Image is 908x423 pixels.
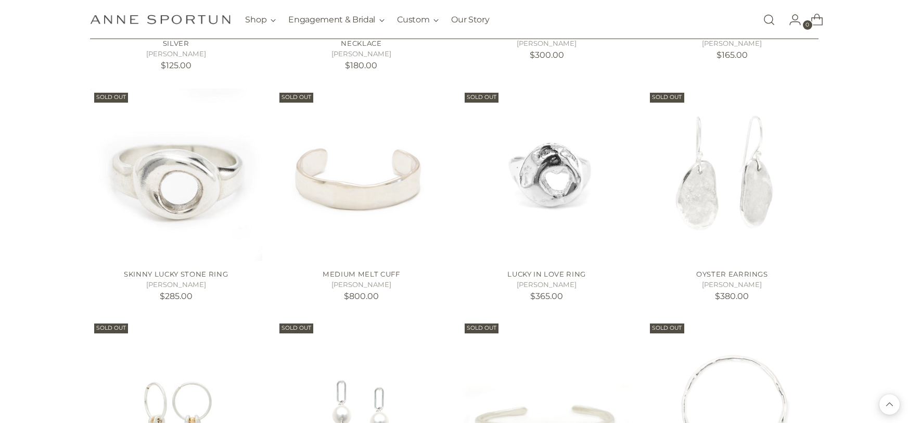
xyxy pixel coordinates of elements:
a: Skinny Lucky Stone Ring [124,270,228,278]
span: $285.00 [160,291,193,301]
a: Open search modal [759,9,779,30]
a: Lucky in Love Ring [461,89,633,261]
button: Back to top [879,394,900,415]
a: Anne Sportun Fine Jewellery [90,15,231,24]
button: Shop [246,8,276,31]
span: 0 [803,20,812,30]
span: $800.00 [344,291,379,301]
a: Skinny Lucky Stone Ring [90,89,262,261]
span: $125.00 [161,60,191,70]
a: Lucky in Love Ring [507,270,586,278]
h5: [PERSON_NAME] [461,280,633,290]
h5: [PERSON_NAME] [90,49,262,59]
button: Engagement & Bridal [288,8,385,31]
h5: [PERSON_NAME] [275,280,447,290]
h5: [PERSON_NAME] [646,280,818,290]
span: $165.00 [717,50,748,60]
span: $380.00 [715,291,749,301]
a: Oyster Earrings [696,270,768,278]
h5: [PERSON_NAME] [646,39,818,49]
button: Custom [397,8,439,31]
h5: [PERSON_NAME] [461,39,633,49]
a: Our Story [451,8,489,31]
h5: [PERSON_NAME] [275,49,447,59]
a: Medium Melt Cuff [323,270,400,278]
a: Oyster Earrings [646,89,818,261]
a: Medium Melt Cuff [275,89,447,261]
span: $300.00 [530,50,564,60]
a: Open cart modal [802,9,823,30]
h5: [PERSON_NAME] [90,280,262,290]
span: $180.00 [345,60,377,70]
a: Go to the account page [781,9,801,30]
span: $365.00 [530,291,563,301]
